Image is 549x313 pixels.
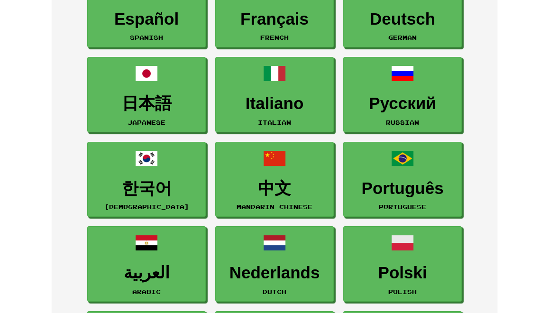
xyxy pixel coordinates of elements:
[348,94,457,113] h3: Русский
[92,94,201,113] h3: 日本語
[386,119,419,126] small: Russian
[263,288,286,295] small: Dutch
[258,119,291,126] small: Italian
[220,264,329,282] h3: Nederlands
[348,10,457,28] h3: Deutsch
[87,226,206,302] a: العربيةArabic
[92,10,201,28] h3: Español
[379,203,426,210] small: Portuguese
[260,34,289,41] small: French
[215,57,334,132] a: ItalianoItalian
[343,57,462,132] a: РусскийRussian
[388,288,417,295] small: Polish
[348,264,457,282] h3: Polski
[92,264,201,282] h3: العربية
[215,142,334,217] a: 中文Mandarin Chinese
[343,226,462,302] a: PolskiPolish
[128,119,165,126] small: Japanese
[132,288,161,295] small: Arabic
[87,142,206,217] a: 한국어[DEMOGRAPHIC_DATA]
[343,142,462,217] a: PortuguêsPortuguese
[92,179,201,198] h3: 한국어
[220,94,329,113] h3: Italiano
[130,34,163,41] small: Spanish
[220,179,329,198] h3: 中文
[237,203,312,210] small: Mandarin Chinese
[348,179,457,198] h3: Português
[104,203,189,210] small: [DEMOGRAPHIC_DATA]
[220,10,329,28] h3: Français
[388,34,417,41] small: German
[87,57,206,132] a: 日本語Japanese
[215,226,334,302] a: NederlandsDutch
